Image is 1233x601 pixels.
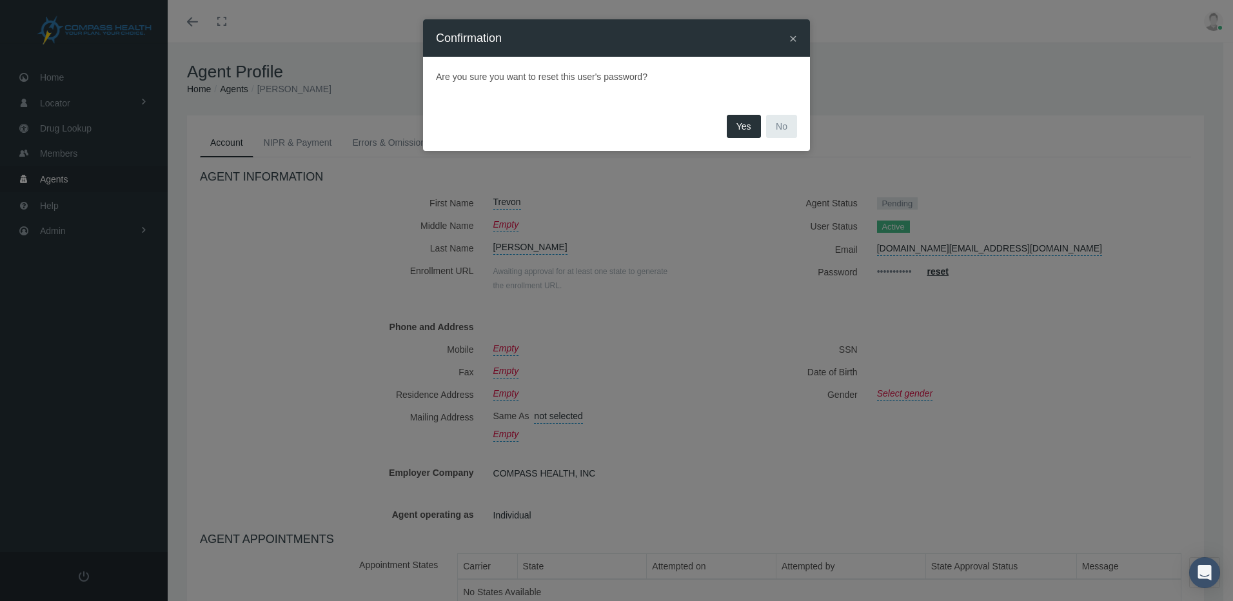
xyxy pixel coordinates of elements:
[423,57,810,111] div: Are you sure you want to reset this user's password?
[1189,557,1220,588] div: Open Intercom Messenger
[727,115,761,138] button: Yes
[766,115,797,138] button: No
[789,32,797,45] button: Close
[789,31,797,46] span: ×
[436,29,502,47] h4: Confirmation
